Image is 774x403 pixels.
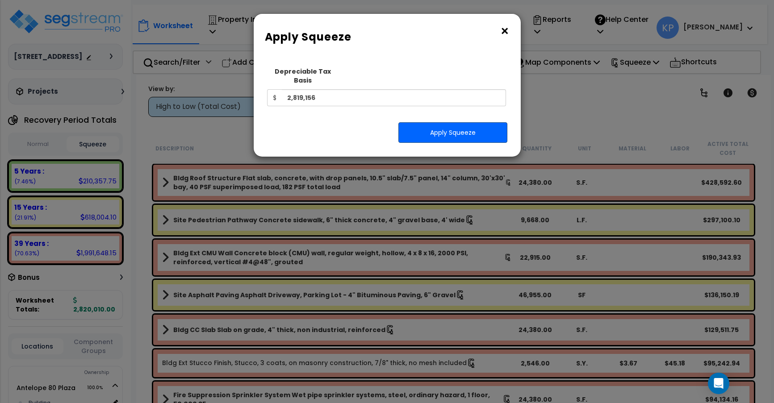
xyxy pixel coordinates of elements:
input: 0.00 [282,89,506,106]
div: Open Intercom Messenger [708,373,729,394]
h6: Apply Squeeze [265,29,510,45]
button: × [500,24,510,38]
label: Depreciable Tax Basis [267,67,339,85]
span: $ [267,89,282,106]
button: Apply Squeeze [398,122,507,143]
